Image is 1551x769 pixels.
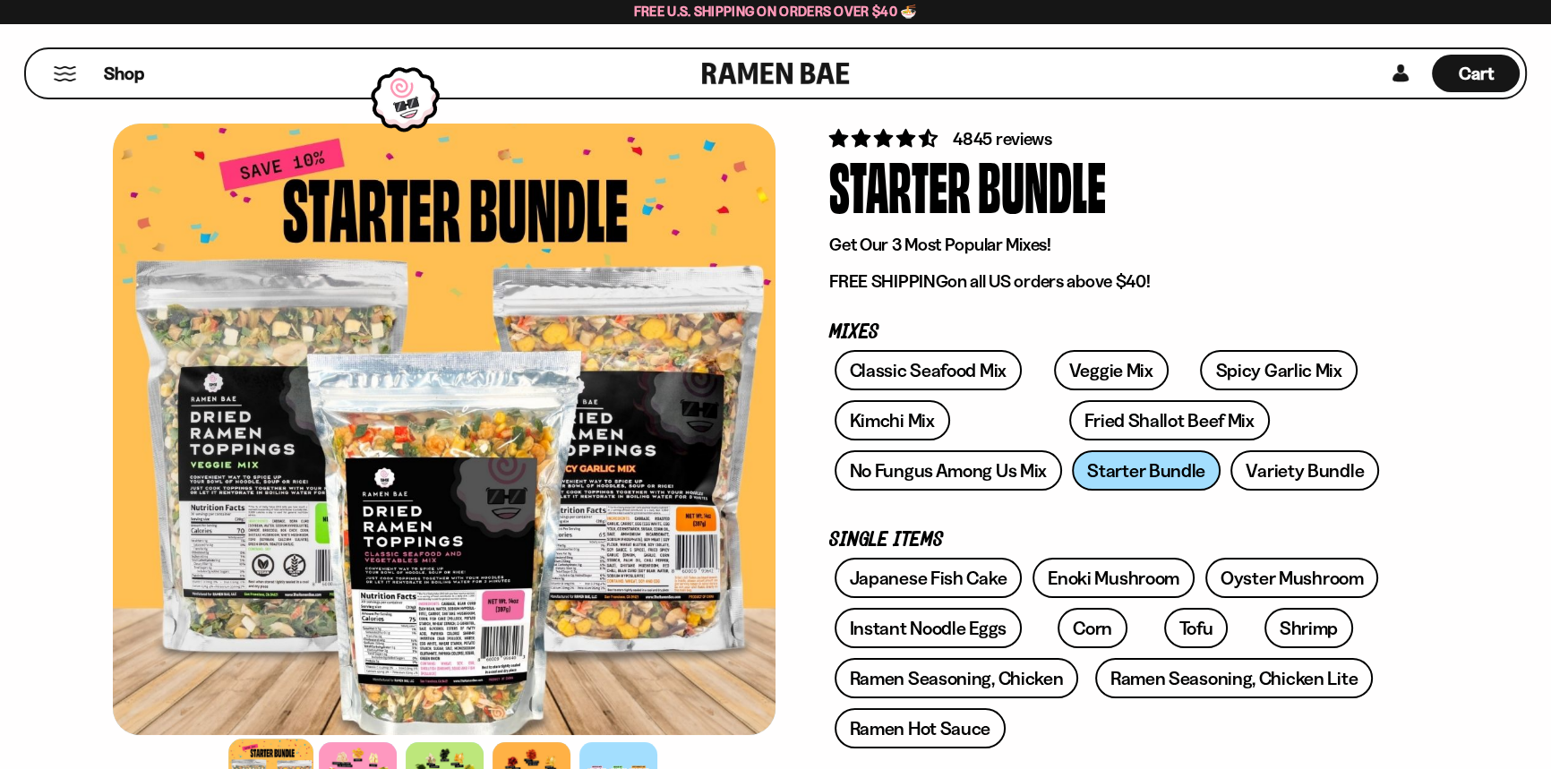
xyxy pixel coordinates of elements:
[835,708,1007,748] a: Ramen Hot Sauce
[1230,450,1379,491] a: Variety Bundle
[829,270,1384,293] p: on all US orders above $40!
[835,350,1022,390] a: Classic Seafood Mix
[1432,49,1520,98] div: Cart
[829,151,971,218] div: Starter
[1054,350,1169,390] a: Veggie Mix
[1058,608,1127,648] a: Corn
[1095,658,1373,698] a: Ramen Seasoning, Chicken Lite
[829,127,941,150] span: 4.71 stars
[1264,608,1353,648] a: Shrimp
[1459,63,1494,84] span: Cart
[835,558,1023,598] a: Japanese Fish Cake
[829,532,1384,549] p: Single Items
[1033,558,1195,598] a: Enoki Mushroom
[829,270,947,292] strong: FREE SHIPPING
[829,324,1384,341] p: Mixes
[829,234,1384,256] p: Get Our 3 Most Popular Mixes!
[634,3,918,20] span: Free U.S. Shipping on Orders over $40 🍜
[1164,608,1229,648] a: Tofu
[1200,350,1357,390] a: Spicy Garlic Mix
[835,608,1022,648] a: Instant Noodle Eggs
[104,62,144,86] span: Shop
[1205,558,1379,598] a: Oyster Mushroom
[978,151,1106,218] div: Bundle
[1069,400,1269,440] a: Fried Shallot Beef Mix
[835,658,1079,698] a: Ramen Seasoning, Chicken
[104,55,144,92] a: Shop
[835,400,950,440] a: Kimchi Mix
[835,450,1062,491] a: No Fungus Among Us Mix
[53,66,77,81] button: Mobile Menu Trigger
[953,128,1052,150] span: 4845 reviews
